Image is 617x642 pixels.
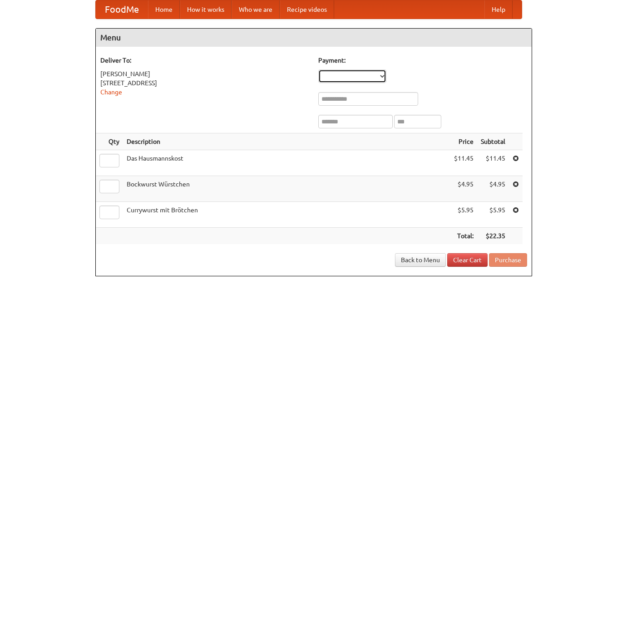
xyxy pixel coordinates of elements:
[477,202,509,228] td: $5.95
[123,176,450,202] td: Bockwurst Würstchen
[477,228,509,245] th: $22.35
[477,133,509,150] th: Subtotal
[450,202,477,228] td: $5.95
[148,0,180,19] a: Home
[489,253,527,267] button: Purchase
[447,253,488,267] a: Clear Cart
[450,150,477,176] td: $11.45
[123,150,450,176] td: Das Hausmannskost
[450,176,477,202] td: $4.95
[395,253,446,267] a: Back to Menu
[123,133,450,150] th: Description
[180,0,232,19] a: How it works
[123,202,450,228] td: Currywurst mit Brötchen
[477,150,509,176] td: $11.45
[232,0,280,19] a: Who we are
[100,78,309,88] div: [STREET_ADDRESS]
[100,69,309,78] div: [PERSON_NAME]
[100,56,309,65] h5: Deliver To:
[477,176,509,202] td: $4.95
[280,0,334,19] a: Recipe videos
[96,29,532,47] h4: Menu
[318,56,527,65] h5: Payment:
[100,88,122,96] a: Change
[96,0,148,19] a: FoodMe
[96,133,123,150] th: Qty
[450,228,477,245] th: Total:
[450,133,477,150] th: Price
[484,0,513,19] a: Help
